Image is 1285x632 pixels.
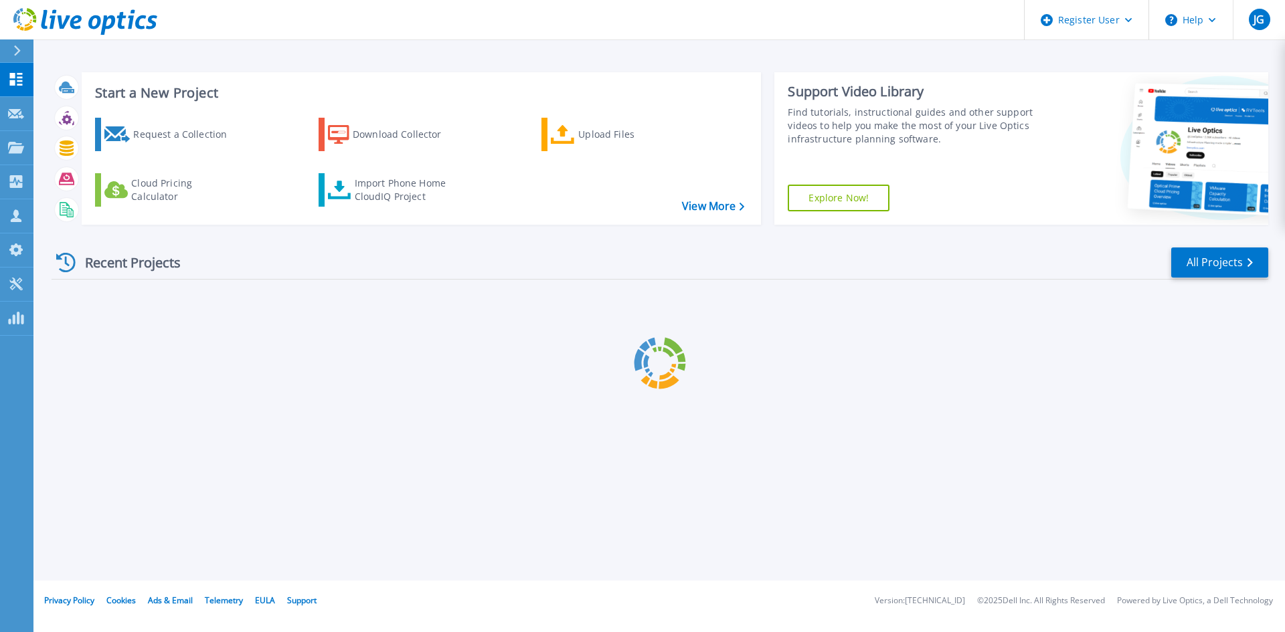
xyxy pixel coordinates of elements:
a: View More [682,200,744,213]
div: Support Video Library [788,83,1039,100]
a: Explore Now! [788,185,889,211]
div: Download Collector [353,121,460,148]
a: Cloud Pricing Calculator [95,173,244,207]
div: Find tutorials, instructional guides and other support videos to help you make the most of your L... [788,106,1039,146]
a: Privacy Policy [44,595,94,606]
div: Upload Files [578,121,685,148]
a: Telemetry [205,595,243,606]
a: Ads & Email [148,595,193,606]
li: Powered by Live Optics, a Dell Technology [1117,597,1273,605]
div: Import Phone Home CloudIQ Project [355,177,459,203]
a: Upload Files [541,118,691,151]
li: Version: [TECHNICAL_ID] [875,597,965,605]
h3: Start a New Project [95,86,744,100]
a: All Projects [1171,247,1268,278]
span: JG [1254,14,1264,25]
a: Request a Collection [95,118,244,151]
a: Download Collector [319,118,468,151]
div: Recent Projects [52,246,199,279]
a: EULA [255,595,275,606]
li: © 2025 Dell Inc. All Rights Reserved [977,597,1105,605]
a: Support [287,595,317,606]
div: Cloud Pricing Calculator [131,177,238,203]
a: Cookies [106,595,136,606]
div: Request a Collection [133,121,240,148]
